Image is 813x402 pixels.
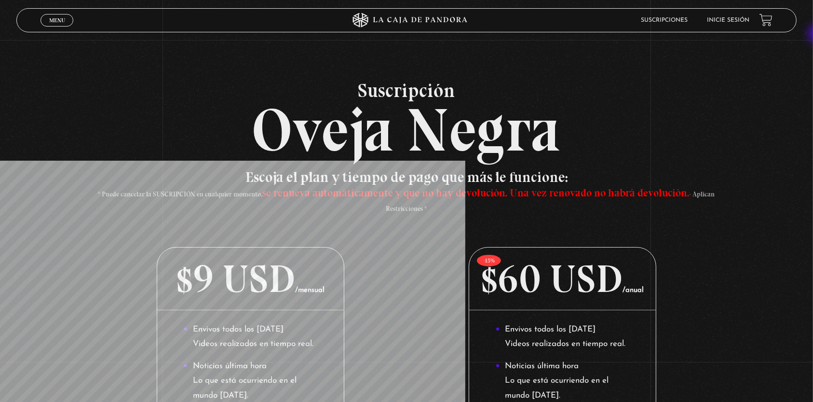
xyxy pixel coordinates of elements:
span: /anual [623,287,644,294]
h2: Oveja Negra [16,81,797,160]
li: Envivos todos los [DATE] Videos realizados en tiempo real. [183,322,317,352]
li: Envivos todos los [DATE] Videos realizados en tiempo real. [496,322,630,352]
span: Menu [49,17,65,23]
a: View your shopping cart [759,14,772,27]
span: Suscripción [16,81,797,100]
h3: Escoja el plan y tiempo de pago que más le funcione: [95,170,719,213]
p: $9 USD [157,248,343,310]
p: $60 USD [469,248,655,310]
span: * Puede cancelar la SUSCRIPCIÓN en cualquier momento, - Aplican Restricciones * [98,190,715,213]
span: se renueva automáticamente y que no hay devolución. Una vez renovado no habrá devolución. [263,186,690,199]
a: Suscripciones [641,17,688,23]
span: Cerrar [46,25,68,32]
span: /mensual [295,287,325,294]
a: Inicie sesión [707,17,750,23]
